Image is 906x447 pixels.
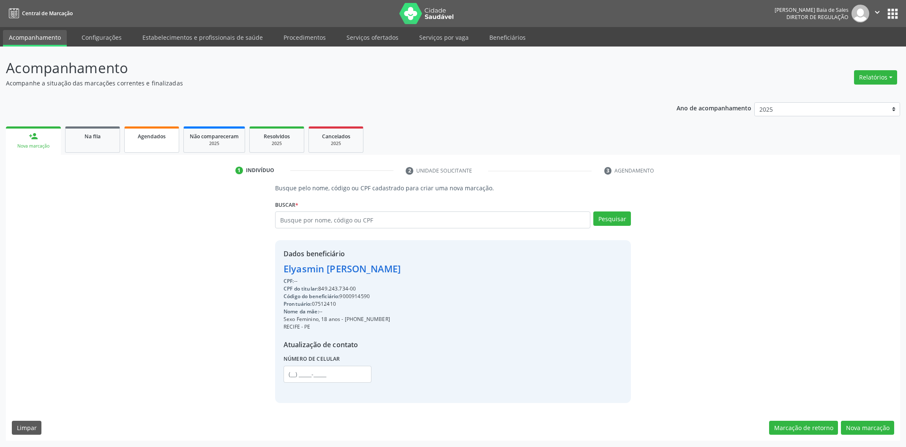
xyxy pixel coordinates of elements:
span: Prontuário: [284,300,312,307]
span: Central de Marcação [22,10,73,17]
span: Nome da mãe: [284,308,319,315]
div: Sexo Feminino, 18 anos - [PHONE_NUMBER] [284,315,401,323]
button: Relatórios [854,70,897,85]
span: Código do beneficiário: [284,293,339,300]
img: img [851,5,869,22]
span: Resolvidos [264,133,290,140]
div: 9000914590 [284,293,401,300]
div: 2025 [256,140,298,147]
span: CPF: [284,277,294,285]
a: Configurações [76,30,128,45]
div: Indivíduo [246,167,274,174]
div: RECIFE - PE [284,323,401,331]
div: 2025 [315,140,357,147]
button: Nova marcação [841,421,894,435]
div: -- [284,277,401,285]
span: CPF do titular: [284,285,318,292]
span: Cancelados [322,133,350,140]
label: Buscar [275,198,298,211]
div: 849.243.734-00 [284,285,401,293]
a: Serviços ofertados [341,30,404,45]
button: Pesquisar [593,211,631,226]
div: 07512410 [284,300,401,308]
button: apps [885,6,900,21]
span: Não compareceram [190,133,239,140]
a: Procedimentos [278,30,332,45]
a: Acompanhamento [3,30,67,47]
label: Número de celular [284,353,340,366]
div: Nova marcação [12,143,55,149]
a: Central de Marcação [6,6,73,20]
a: Estabelecimentos e profissionais de saúde [136,30,269,45]
p: Acompanhamento [6,58,632,79]
div: 1 [235,167,243,174]
button: Marcação de retorno [769,421,838,435]
div: Elyasmin [PERSON_NAME] [284,262,401,276]
span: Na fila [85,133,101,140]
div: person_add [29,132,38,141]
div: 2025 [190,140,239,147]
a: Serviços por vaga [413,30,475,45]
button:  [869,5,885,22]
div: Dados beneficiário [284,249,401,259]
div: [PERSON_NAME] Baia de Sales [775,6,849,14]
span: Diretor de regulação [786,14,849,21]
i:  [873,8,882,17]
p: Acompanhe a situação das marcações correntes e finalizadas [6,79,632,88]
span: Agendados [138,133,166,140]
input: Busque por nome, código ou CPF [275,211,590,228]
p: Busque pelo nome, código ou CPF cadastrado para criar uma nova marcação. [275,184,631,192]
button: Limpar [12,421,41,435]
p: Ano de acompanhamento [677,102,751,113]
input: (__) _____-_____ [284,366,371,383]
div: -- [284,308,401,315]
div: Atualização de contato [284,340,401,350]
a: Beneficiários [483,30,532,45]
